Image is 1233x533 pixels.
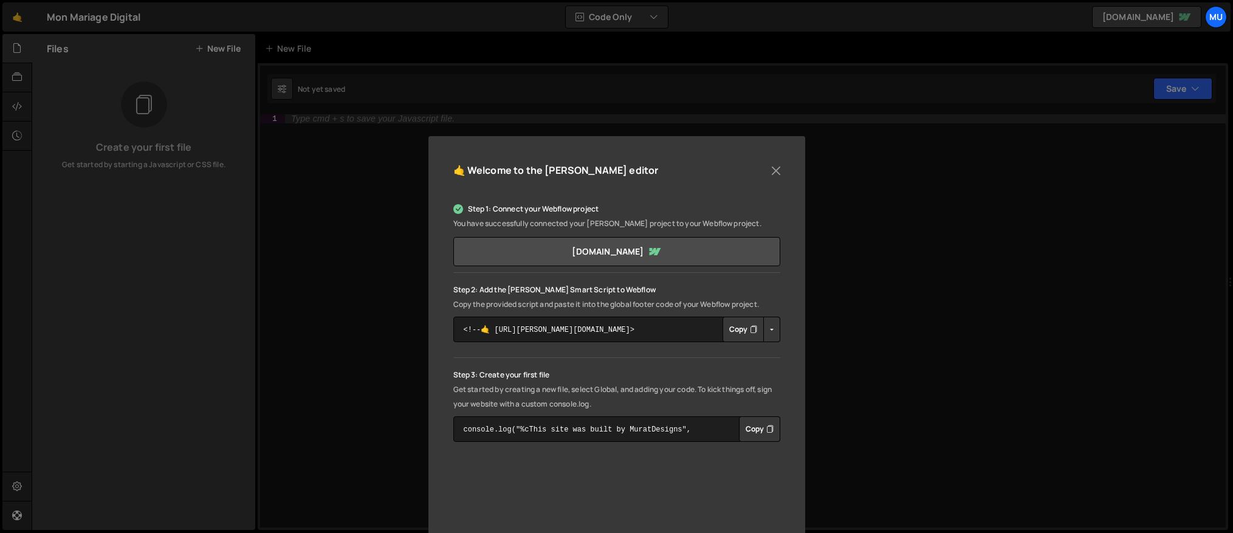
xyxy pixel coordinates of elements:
p: Get started by creating a new file, select Global, and adding your code. To kick things off, sign... [453,382,780,411]
button: Copy [739,416,780,442]
textarea: console.log("%cThis site was built by MuratDesigns", "background:blue;color:#fff;padding: 8px;"); [453,416,780,442]
button: Close [767,162,785,180]
p: Copy the provided script and paste it into the global footer code of your Webflow project. [453,297,780,312]
h5: 🤙 Welcome to the [PERSON_NAME] editor [453,161,659,180]
p: You have successfully connected your [PERSON_NAME] project to your Webflow project. [453,216,780,231]
a: Mu [1205,6,1227,28]
textarea: <!--🤙 [URL][PERSON_NAME][DOMAIN_NAME]> <script>document.addEventListener("DOMContentLoaded", func... [453,317,780,342]
p: Step 2: Add the [PERSON_NAME] Smart Script to Webflow [453,283,780,297]
div: Button group with nested dropdown [739,416,780,442]
button: Copy [723,317,764,342]
p: Step 1: Connect your Webflow project [453,202,780,216]
div: Button group with nested dropdown [723,317,780,342]
p: Step 3: Create your first file [453,368,780,382]
a: [DOMAIN_NAME] [453,237,780,266]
